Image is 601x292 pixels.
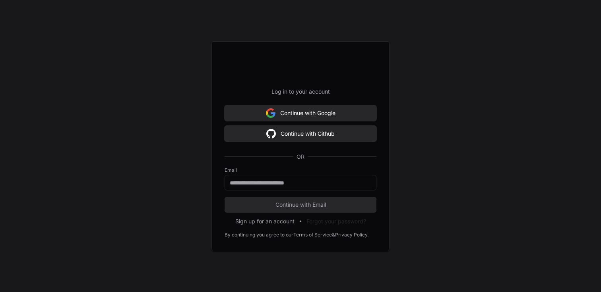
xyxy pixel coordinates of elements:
[235,217,295,225] button: Sign up for an account
[266,126,276,142] img: Sign in with google
[293,232,332,238] a: Terms of Service
[332,232,335,238] div: &
[225,88,376,96] p: Log in to your account
[225,197,376,213] button: Continue with Email
[225,201,376,209] span: Continue with Email
[225,126,376,142] button: Continue with Github
[225,105,376,121] button: Continue with Google
[293,153,308,161] span: OR
[266,105,275,121] img: Sign in with google
[335,232,368,238] a: Privacy Policy.
[225,167,376,173] label: Email
[225,232,293,238] div: By continuing you agree to our
[306,217,366,225] button: Forgot your password?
